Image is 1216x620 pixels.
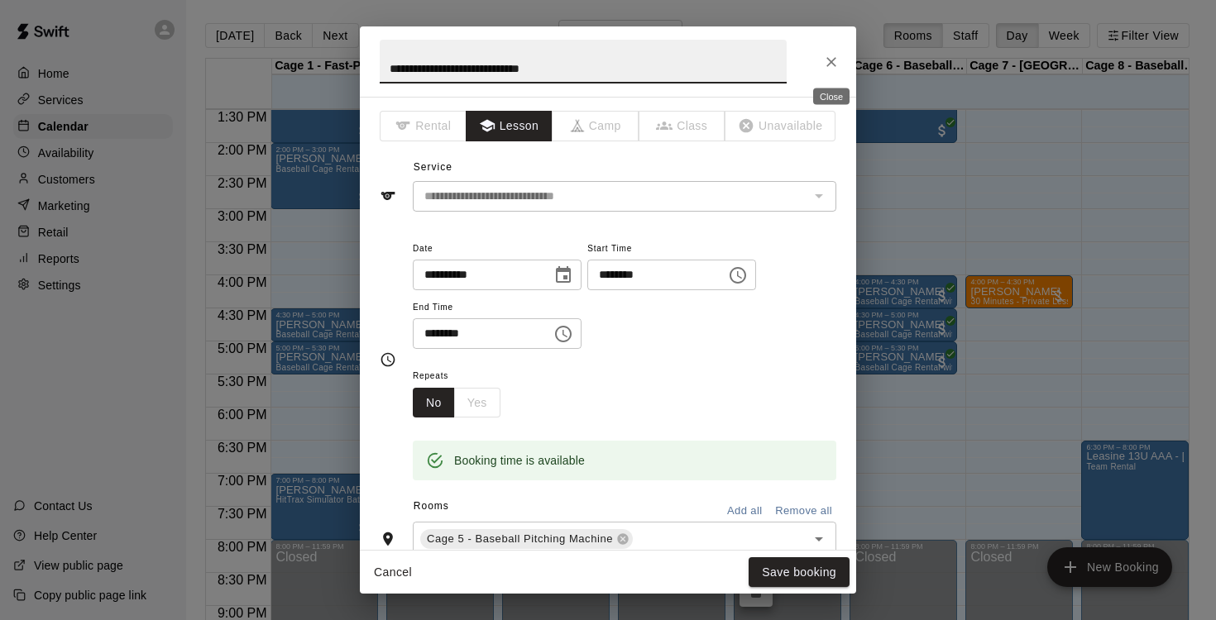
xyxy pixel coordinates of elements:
[749,557,850,588] button: Save booking
[380,188,396,204] svg: Service
[420,531,620,547] span: Cage 5 - Baseball Pitching Machine
[413,365,514,388] span: Repeats
[813,88,850,105] div: Close
[547,317,580,351] button: Choose time, selected time is 8:00 PM
[771,498,836,524] button: Remove all
[380,111,467,141] span: The type of an existing booking cannot be changed
[413,238,582,260] span: Date
[807,527,831,551] button: Open
[380,351,396,368] svg: Timing
[639,111,726,141] span: The type of an existing booking cannot be changed
[587,238,756,260] span: Start Time
[380,531,396,547] svg: Rooms
[366,557,419,588] button: Cancel
[816,47,846,77] button: Close
[413,388,500,418] div: outlined button group
[413,297,582,319] span: End Time
[414,161,452,173] span: Service
[413,181,836,212] div: The service of an existing booking cannot be changed
[413,388,455,418] button: No
[725,111,836,141] span: The type of an existing booking cannot be changed
[420,529,633,549] div: Cage 5 - Baseball Pitching Machine
[718,498,771,524] button: Add all
[547,259,580,292] button: Choose date, selected date is Aug 19, 2025
[454,446,585,475] div: Booking time is available
[414,500,449,512] span: Rooms
[466,111,553,141] button: Lesson
[721,259,754,292] button: Choose time, selected time is 7:00 PM
[553,111,639,141] span: The type of an existing booking cannot be changed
